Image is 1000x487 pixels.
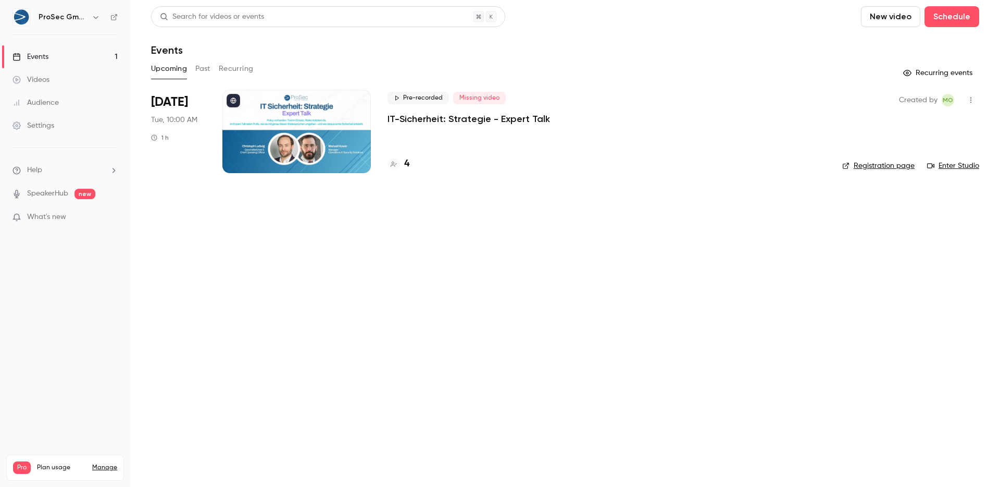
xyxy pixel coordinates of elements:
div: 1 h [151,133,169,142]
h4: 4 [404,157,409,171]
span: Pre-recorded [387,92,449,104]
button: Upcoming [151,60,187,77]
span: Missing video [453,92,506,104]
div: Audience [12,98,59,108]
span: Plan usage [37,464,86,472]
span: What's new [27,212,66,223]
button: New video [861,6,920,27]
h6: ProSec GmbH [39,12,87,22]
button: Recurring events [898,65,979,81]
div: Search for videos or events [160,11,264,22]
li: help-dropdown-opener [12,165,118,176]
span: Pro [13,461,31,474]
a: Manage [92,464,117,472]
div: Sep 23 Tue, 10:00 AM (Europe/Berlin) [151,90,206,173]
div: Videos [12,75,49,85]
span: Tue, 10:00 AM [151,115,197,125]
span: MO [943,94,953,106]
div: Settings [12,120,54,131]
button: Recurring [219,60,254,77]
span: Created by [899,94,938,106]
a: SpeakerHub [27,188,68,199]
div: Events [12,52,48,62]
span: Help [27,165,42,176]
span: [DATE] [151,94,188,111]
a: Enter Studio [927,161,979,171]
img: ProSec GmbH [13,9,30,26]
button: Past [195,60,210,77]
button: Schedule [924,6,979,27]
a: 4 [387,157,409,171]
a: Registration page [842,161,915,171]
span: new [74,189,95,199]
h1: Events [151,44,183,56]
a: IT-Sicherheit: Strategie - Expert Talk [387,113,550,125]
span: MD Operative [942,94,954,106]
